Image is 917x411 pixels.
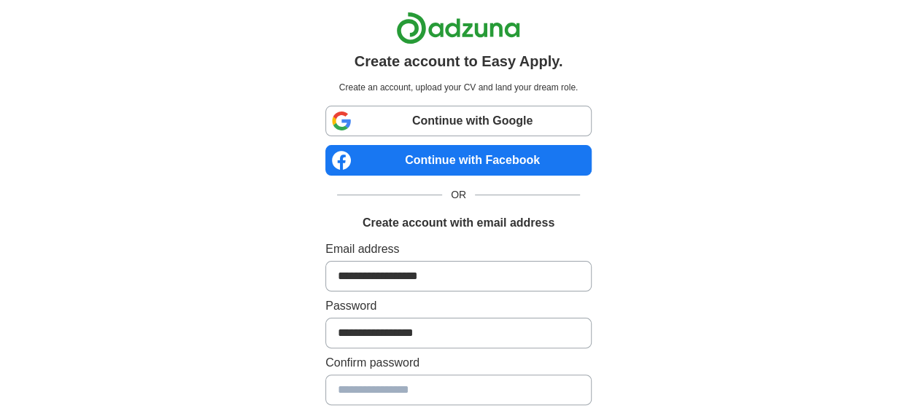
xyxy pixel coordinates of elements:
[442,187,475,203] span: OR
[396,12,520,44] img: Adzuna logo
[325,106,592,136] a: Continue with Google
[325,297,592,315] label: Password
[363,214,554,232] h1: Create account with email address
[355,50,563,72] h1: Create account to Easy Apply.
[325,240,592,258] label: Email address
[325,354,592,372] label: Confirm password
[325,145,592,176] a: Continue with Facebook
[328,81,589,94] p: Create an account, upload your CV and land your dream role.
